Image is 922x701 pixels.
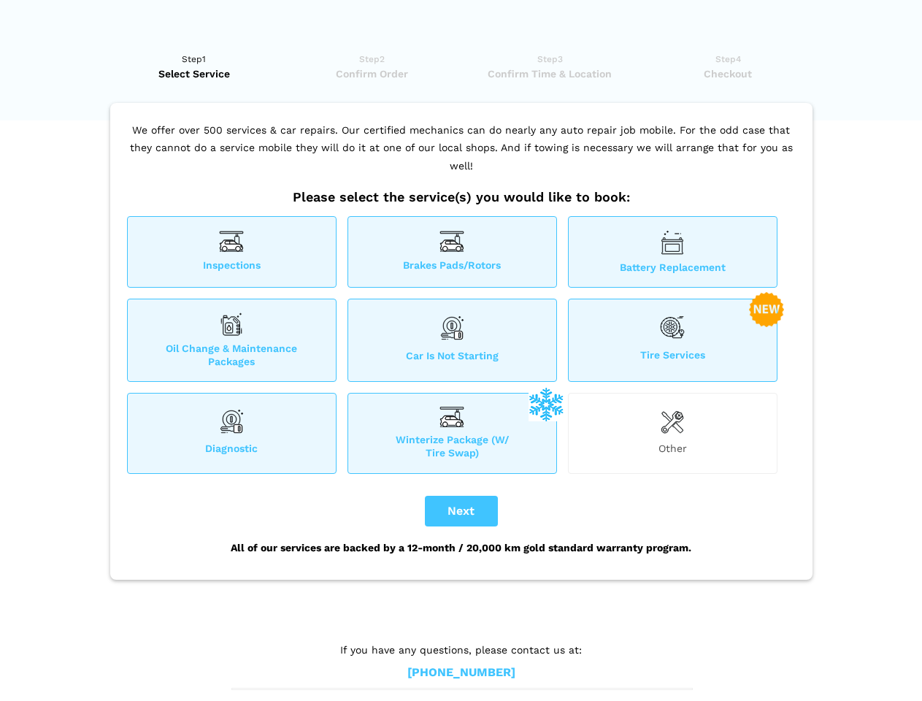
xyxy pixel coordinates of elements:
[128,258,336,274] span: Inspections
[123,526,799,569] div: All of our services are backed by a 12-month / 20,000 km gold standard warranty program.
[749,292,784,327] img: new-badge-2-48.png
[644,66,812,81] span: Checkout
[425,496,498,526] button: Next
[569,261,777,274] span: Battery Replacement
[231,642,691,658] p: If you have any questions, please contact us at:
[123,189,799,205] h2: Please select the service(s) you would like to book:
[288,66,456,81] span: Confirm Order
[569,442,777,459] span: Other
[123,121,799,190] p: We offer over 500 services & car repairs. Our certified mechanics can do nearly any auto repair j...
[110,66,279,81] span: Select Service
[466,66,634,81] span: Confirm Time & Location
[529,386,564,421] img: winterize-icon_1.png
[569,348,777,368] span: Tire Services
[110,52,279,81] a: Step1
[348,258,556,274] span: Brakes Pads/Rotors
[644,52,812,81] a: Step4
[407,665,515,681] a: [PHONE_NUMBER]
[128,442,336,459] span: Diagnostic
[288,52,456,81] a: Step2
[466,52,634,81] a: Step3
[348,433,556,459] span: Winterize Package (W/ Tire Swap)
[128,342,336,368] span: Oil Change & Maintenance Packages
[348,349,556,368] span: Car is not starting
